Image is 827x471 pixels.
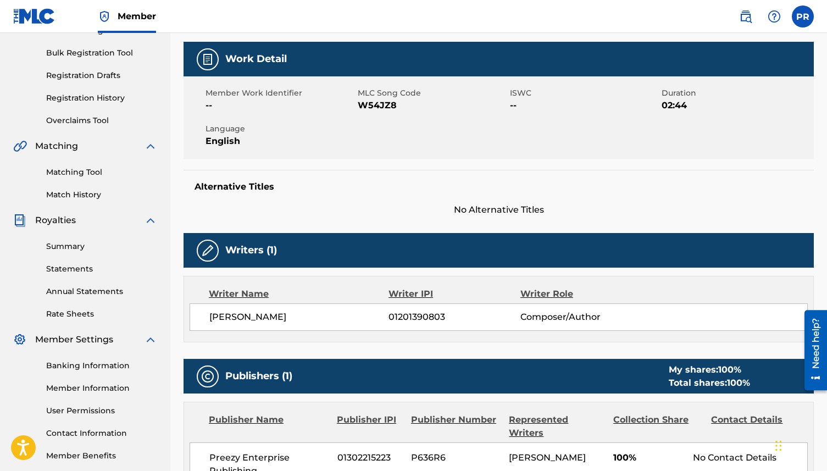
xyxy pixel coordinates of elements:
[206,135,355,148] span: English
[46,115,157,126] a: Overclaims Tool
[225,370,292,383] h5: Publishers (1)
[693,451,807,464] div: No Contact Details
[718,364,741,375] span: 100 %
[669,363,750,376] div: My shares:
[46,167,157,178] a: Matching Tool
[775,429,782,462] div: Drag
[46,450,157,462] a: Member Benefits
[388,287,520,301] div: Writer IPI
[13,333,26,346] img: Member Settings
[510,99,659,112] span: --
[144,140,157,153] img: expand
[206,123,355,135] span: Language
[358,99,507,112] span: W54JZ8
[520,287,640,301] div: Writer Role
[46,189,157,201] a: Match History
[184,203,814,217] span: No Alternative Titles
[337,451,403,464] span: 01302215223
[201,370,214,383] img: Publishers
[209,413,329,440] div: Publisher Name
[727,378,750,388] span: 100 %
[796,306,827,394] iframe: Resource Center
[13,214,26,227] img: Royalties
[206,87,355,99] span: Member Work Identifier
[35,214,76,227] span: Royalties
[735,5,757,27] a: Public Search
[510,87,659,99] span: ISWC
[201,244,214,257] img: Writers
[35,140,78,153] span: Matching
[509,413,604,440] div: Represented Writers
[209,287,388,301] div: Writer Name
[195,181,803,192] h5: Alternative Titles
[46,308,157,320] a: Rate Sheets
[225,53,287,65] h5: Work Detail
[46,360,157,372] a: Banking Information
[46,405,157,417] a: User Permissions
[739,10,752,23] img: search
[206,99,355,112] span: --
[13,140,27,153] img: Matching
[46,241,157,252] a: Summary
[46,92,157,104] a: Registration History
[662,99,811,112] span: 02:44
[411,451,501,464] span: P636R6
[118,10,156,23] span: Member
[35,333,113,346] span: Member Settings
[46,70,157,81] a: Registration Drafts
[669,376,750,390] div: Total shares:
[337,413,403,440] div: Publisher IPI
[46,47,157,59] a: Bulk Registration Tool
[613,451,685,464] span: 100%
[388,311,520,324] span: 01201390803
[144,214,157,227] img: expand
[520,311,640,324] span: Composer/Author
[792,5,814,27] div: User Menu
[763,5,785,27] div: Help
[768,10,781,23] img: help
[209,311,388,324] span: [PERSON_NAME]
[201,53,214,66] img: Work Detail
[711,413,801,440] div: Contact Details
[509,452,586,463] span: [PERSON_NAME]
[46,286,157,297] a: Annual Statements
[13,8,55,24] img: MLC Logo
[98,10,111,23] img: Top Rightsholder
[46,263,157,275] a: Statements
[613,413,703,440] div: Collection Share
[144,333,157,346] img: expand
[225,244,277,257] h5: Writers (1)
[662,87,811,99] span: Duration
[411,413,501,440] div: Publisher Number
[358,87,507,99] span: MLC Song Code
[772,418,827,471] iframe: Chat Widget
[46,428,157,439] a: Contact Information
[46,383,157,394] a: Member Information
